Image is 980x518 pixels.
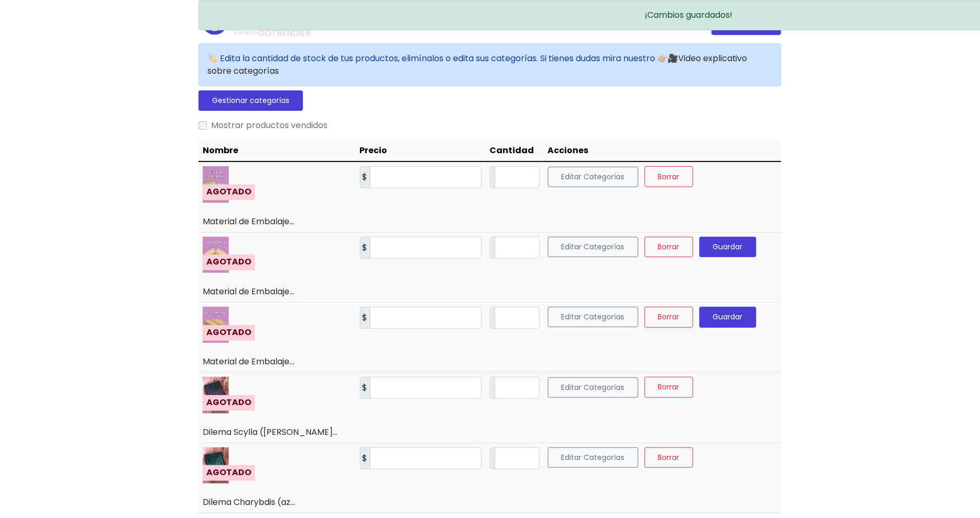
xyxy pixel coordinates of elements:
label: $ [360,237,370,259]
a: Dilema Charybdis (az... [203,496,295,508]
label: $ [360,307,370,329]
span: Borrar [658,382,680,393]
div: AGOTADO [203,465,255,481]
span: POWERED BY [234,30,258,36]
label: $ [360,377,370,399]
span: Guardar [713,312,743,323]
button: Guardar [699,237,756,258]
label: $ [360,166,370,188]
button: Editar Categorías [548,377,638,398]
span: Borrar [658,312,680,323]
button: Editar Categorías [548,307,638,327]
img: small_1701278962206.png [203,307,229,343]
span: 🏷️ Edita la cantidad de stock de tus productos, elimínalos o edita sus categorías. Si tienes duda... [207,52,748,77]
button: Editar Categorías [548,167,638,187]
div: AGOTADO [203,325,255,341]
a: Gestionar categorías [199,90,303,111]
a: Video explicativo sobre categorías [207,52,748,77]
img: small_1672953009081.png [203,447,229,484]
a: Material de Embalaje... [203,355,294,367]
span: GO [258,27,272,39]
th: Precio [356,140,486,162]
th: Acciones [544,140,781,162]
th: Cantidad [486,140,544,162]
button: Editar Categorías [548,237,638,257]
img: small_1672953143385.png [203,377,229,413]
button: Editar Categorías [548,447,638,468]
div: AGOTADO [203,185,255,200]
button: Borrar [645,447,693,468]
span: Borrar [658,171,680,182]
img: small_1701278887595.png [203,166,229,202]
span: Guardar [713,241,743,252]
button: Borrar [645,307,693,328]
button: Borrar [645,237,693,258]
label: $ [360,447,370,469]
button: Borrar [645,166,693,187]
span: Borrar [658,452,680,463]
a: Material de Embalaje... [203,285,294,297]
button: Guardar [699,307,756,328]
div: AGOTADO [203,395,255,411]
label: Mostrar productos vendidos [211,119,328,132]
a: Dilema Scylla ([PERSON_NAME]... [203,426,337,438]
span: Borrar [658,241,680,252]
a: Material de Embalaje... [203,215,294,227]
th: Nombre [199,140,356,162]
div: AGOTADO [203,255,255,270]
button: Borrar [645,377,693,398]
img: small_1701278930762.png [203,237,229,273]
span: TRENDIER [234,29,311,38]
